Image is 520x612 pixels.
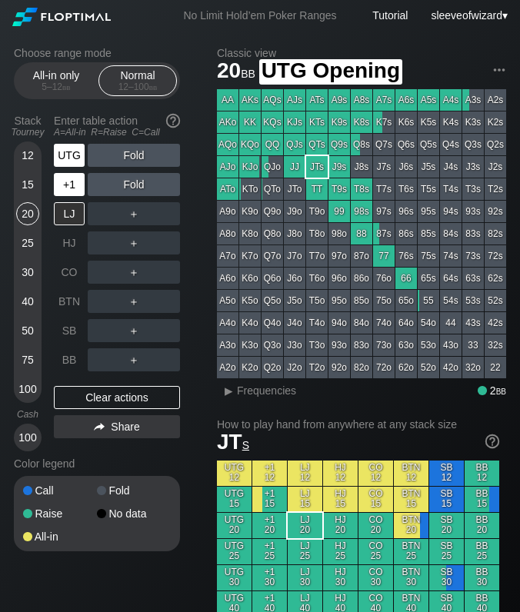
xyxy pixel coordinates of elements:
div: 75o [373,290,395,311]
div: +1 30 [252,565,287,590]
div: SB [54,319,85,342]
div: Stack [8,108,48,144]
div: 62s [485,268,506,289]
div: No Limit Hold’em Poker Ranges [160,9,359,25]
div: 83s [462,223,484,244]
div: J5o [284,290,305,311]
div: 12 [16,144,39,167]
span: s [242,435,249,452]
div: ＋ [88,290,180,313]
div: AKs [239,89,261,111]
div: ▾ [427,7,509,24]
div: HJ 30 [323,565,358,590]
div: AJo [217,156,238,178]
div: 75s [418,245,439,267]
div: LJ 15 [288,487,322,512]
div: UTG 15 [217,487,252,512]
div: A9s [328,89,350,111]
div: 84o [351,312,372,334]
div: 33 [462,334,484,356]
div: BB 30 [465,565,499,590]
div: J6o [284,268,305,289]
div: Cash [8,409,48,420]
div: 72s [485,245,506,267]
div: AA [217,89,238,111]
div: +1 20 [252,513,287,538]
div: T8s [351,178,372,200]
div: CO 15 [358,487,393,512]
div: 25 [16,231,39,254]
div: SB 25 [429,539,464,564]
div: AQo [217,134,238,155]
div: J3s [462,156,484,178]
div: A5s [418,89,439,111]
div: 64s [440,268,462,289]
div: +1 12 [252,461,287,486]
span: UTG Opening [259,59,402,85]
div: K7s [373,111,395,133]
div: 50 [16,319,39,342]
div: 15 [16,173,39,196]
div: BB 20 [465,513,499,538]
div: T9o [306,201,328,222]
div: A9o [217,201,238,222]
div: T6o [306,268,328,289]
div: 92o [328,357,350,378]
div: A2s [485,89,506,111]
div: Enter table action [54,108,180,144]
div: No data [97,508,171,519]
div: Fold [97,485,171,496]
div: HJ 12 [323,461,358,486]
div: 98o [328,223,350,244]
div: LJ 30 [288,565,322,590]
div: 43o [440,334,462,356]
div: 5 – 12 [24,81,88,92]
div: 42s [485,312,506,334]
div: 52s [485,290,506,311]
div: K3o [239,334,261,356]
div: KTs [306,111,328,133]
div: Tourney [8,127,48,138]
div: Q5o [262,290,283,311]
div: T8o [306,223,328,244]
img: share.864f2f62.svg [94,423,105,431]
div: UTG 30 [217,565,252,590]
div: A7s [373,89,395,111]
div: BTN 30 [394,565,428,590]
a: Tutorial [372,9,408,22]
div: Share [54,415,180,438]
div: SB 15 [429,487,464,512]
div: 53o [418,334,439,356]
div: 30 [16,261,39,284]
img: Floptimal logo [12,8,111,26]
div: QJs [284,134,305,155]
div: 73s [462,245,484,267]
div: J4s [440,156,462,178]
div: 76o [373,268,395,289]
div: K5o [239,290,261,311]
div: 62o [395,357,417,378]
div: KQo [239,134,261,155]
div: KJo [239,156,261,178]
div: 32s [485,334,506,356]
div: UTG 12 [217,461,252,486]
div: 63o [395,334,417,356]
div: Q6s [395,134,417,155]
div: QTs [306,134,328,155]
div: K6s [395,111,417,133]
div: 87s [373,223,395,244]
div: 32o [462,357,484,378]
div: 83o [351,334,372,356]
span: Frequencies [237,384,296,397]
div: 74s [440,245,462,267]
div: 73o [373,334,395,356]
div: 86s [395,223,417,244]
div: Q2o [262,357,283,378]
div: J3o [284,334,305,356]
div: Q3s [462,134,484,155]
div: K8o [239,223,261,244]
div: Raise [23,508,97,519]
span: bb [149,81,158,92]
div: UTG [54,144,85,167]
div: 95s [418,201,439,222]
